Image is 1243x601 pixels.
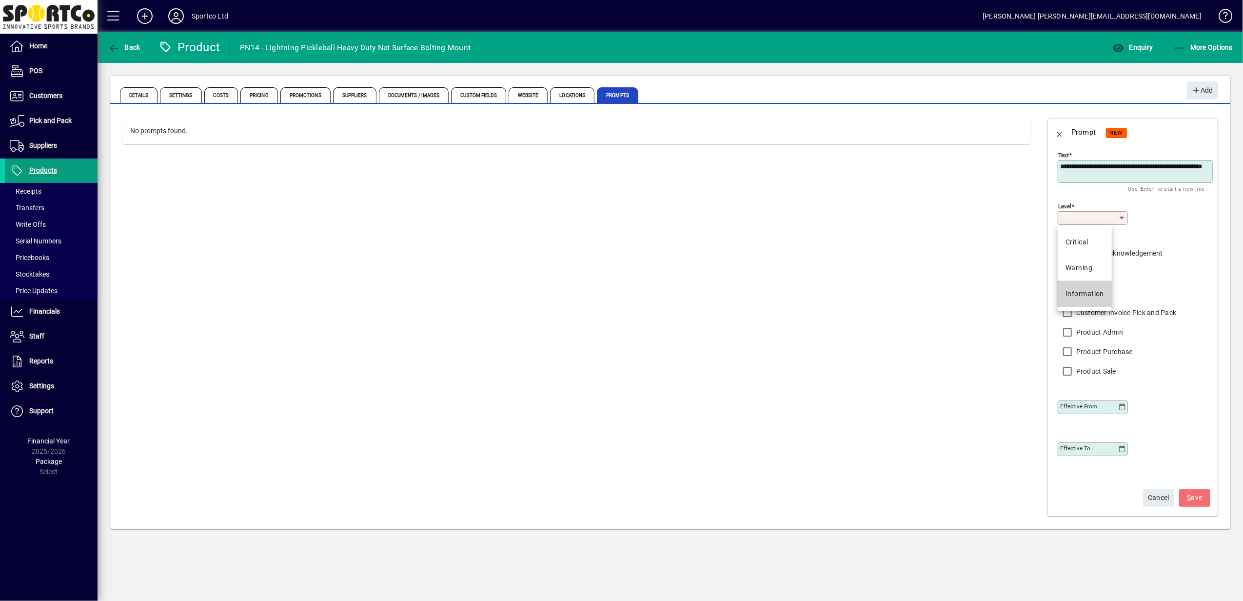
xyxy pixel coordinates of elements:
[1110,39,1155,56] button: Enquiry
[1143,489,1174,507] button: Cancel
[333,87,376,103] span: Suppliers
[1074,248,1163,258] label: Requires Acknowledgement
[160,87,202,103] span: Settings
[379,87,449,103] span: Documents / Images
[1065,289,1104,299] div: Information
[108,43,140,51] span: Back
[1171,39,1236,56] button: More Options
[1065,263,1092,273] div: Warning
[129,7,160,25] button: Add
[1110,130,1123,136] span: NEW
[1112,43,1153,51] span: Enquiry
[1211,2,1231,34] a: Knowledge Base
[29,407,54,415] span: Support
[29,382,54,390] span: Settings
[1074,327,1123,337] label: Product Admin
[10,187,41,195] span: Receipts
[158,40,220,55] div: Product
[1074,347,1133,357] label: Product Purchase
[5,300,98,324] a: Financials
[5,282,98,299] a: Price Updates
[5,399,98,423] a: Support
[1060,445,1090,452] mat-label: Effective To
[10,220,46,228] span: Write Offs
[1071,124,1096,140] div: Prompt
[5,109,98,133] a: Pick and Pack
[5,216,98,233] a: Write Offs
[29,141,57,149] span: Suppliers
[5,324,98,349] a: Staff
[1174,43,1233,51] span: More Options
[29,42,47,50] span: Home
[29,332,44,340] span: Staff
[550,87,594,103] span: Locations
[5,34,98,59] a: Home
[10,270,49,278] span: Stocktakes
[1048,120,1071,144] button: Back
[1074,366,1116,376] label: Product Sale
[29,67,42,75] span: POS
[5,374,98,399] a: Settings
[105,39,143,56] button: Back
[5,183,98,200] a: Receipts
[5,349,98,374] a: Reports
[451,87,506,103] span: Custom Fields
[597,87,638,103] span: Prompts
[5,59,98,83] a: POS
[10,204,44,212] span: Transfers
[1187,81,1218,99] button: Add
[280,87,331,103] span: Promotions
[1128,183,1205,194] mat-hint: Use 'Enter' to start a new line
[10,254,49,261] span: Pricebooks
[1060,403,1097,410] mat-label: Effective From
[1179,489,1210,507] button: Save
[1192,82,1213,99] span: Add
[1074,308,1177,318] label: Customer Invoice Pick and Pack
[122,118,1030,144] div: No prompts found.
[5,233,98,249] a: Serial Numbers
[240,40,471,56] div: PN14 - Lightning Pickleball Heavy Duty Net Surface Bolting Mount
[5,134,98,158] a: Suppliers
[10,287,58,295] span: Price Updates
[509,87,548,103] span: Website
[192,8,228,24] div: Sportco Ltd
[5,249,98,266] a: Pricebooks
[98,39,151,56] app-page-header-button: Back
[36,458,62,465] span: Package
[29,166,57,174] span: Products
[160,7,192,25] button: Profile
[1058,203,1071,210] mat-label: Level
[1187,494,1191,501] span: S
[29,117,72,124] span: Pick and Pack
[29,357,53,365] span: Reports
[1058,281,1112,307] mat-option: Information
[1148,490,1169,506] span: Cancel
[10,237,61,245] span: Serial Numbers
[120,87,158,103] span: Details
[29,307,60,315] span: Financials
[1058,255,1112,281] mat-option: Warning
[1187,490,1203,506] span: ave
[5,200,98,216] a: Transfers
[1058,229,1112,255] mat-option: Critical
[5,84,98,108] a: Customers
[1065,237,1088,247] div: Critical
[5,266,98,282] a: Stocktakes
[240,87,278,103] span: Pricing
[1058,152,1069,159] mat-label: Text
[204,87,238,103] span: Costs
[29,92,62,100] span: Customers
[983,8,1202,24] div: [PERSON_NAME] [PERSON_NAME][EMAIL_ADDRESS][DOMAIN_NAME]
[28,437,70,445] span: Financial Year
